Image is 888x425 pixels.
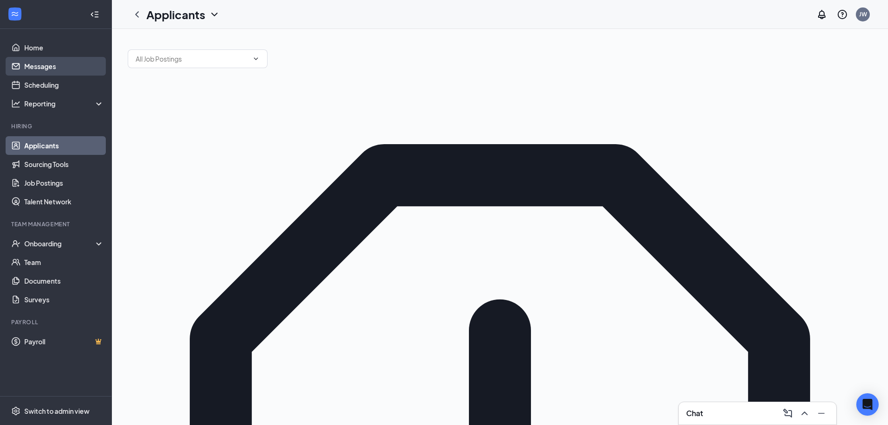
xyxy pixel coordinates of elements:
[24,57,104,76] a: Messages
[131,9,143,20] svg: ChevronLeft
[24,76,104,94] a: Scheduling
[146,7,205,22] h1: Applicants
[24,192,104,211] a: Talent Network
[11,220,102,228] div: Team Management
[11,99,21,108] svg: Analysis
[837,9,848,20] svg: QuestionInfo
[90,10,99,19] svg: Collapse
[782,408,793,419] svg: ComposeMessage
[859,10,867,18] div: JW
[11,406,21,416] svg: Settings
[816,408,827,419] svg: Minimize
[24,406,89,416] div: Switch to admin view
[856,393,879,416] div: Open Intercom Messenger
[797,406,812,421] button: ChevronUp
[136,54,248,64] input: All Job Postings
[686,408,703,418] h3: Chat
[24,239,96,248] div: Onboarding
[799,408,810,419] svg: ChevronUp
[11,318,102,326] div: Payroll
[24,253,104,272] a: Team
[24,99,104,108] div: Reporting
[209,9,220,20] svg: ChevronDown
[24,272,104,290] a: Documents
[10,9,20,19] svg: WorkstreamLogo
[252,55,260,63] svg: ChevronDown
[24,332,104,351] a: PayrollCrown
[814,406,829,421] button: Minimize
[780,406,795,421] button: ComposeMessage
[11,122,102,130] div: Hiring
[24,290,104,309] a: Surveys
[24,136,104,155] a: Applicants
[24,155,104,174] a: Sourcing Tools
[11,239,21,248] svg: UserCheck
[24,38,104,57] a: Home
[816,9,827,20] svg: Notifications
[24,174,104,192] a: Job Postings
